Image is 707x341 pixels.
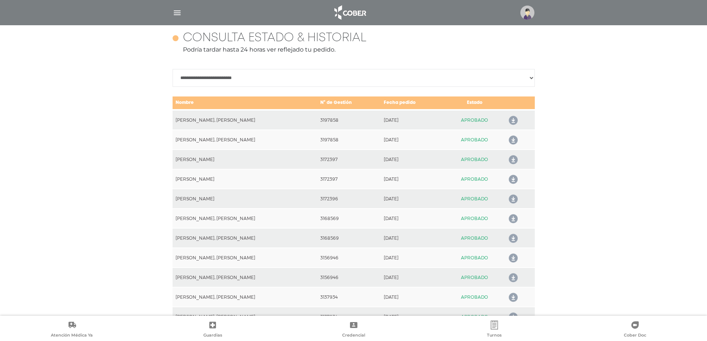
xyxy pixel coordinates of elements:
img: logo_cober_home-white.png [330,4,369,22]
td: [PERSON_NAME], [PERSON_NAME] [173,248,318,268]
span: Guardias [203,332,222,339]
td: [DATE] [381,150,445,169]
p: Podría tardar hasta 24 horas ver reflejado tu pedido. [173,45,535,54]
td: [PERSON_NAME], [PERSON_NAME] [173,268,318,287]
td: 3172396 [317,189,381,209]
td: APROBADO [445,150,505,169]
td: [DATE] [381,169,445,189]
td: [PERSON_NAME], [PERSON_NAME] [173,307,318,327]
td: [DATE] [381,287,445,307]
td: 3172397 [317,169,381,189]
td: [PERSON_NAME], [PERSON_NAME] [173,209,318,228]
td: [DATE] [381,228,445,248]
span: Cober Doc [624,332,646,339]
a: Turnos [424,321,564,340]
img: Cober_menu-lines-white.svg [173,8,182,17]
td: [PERSON_NAME], [PERSON_NAME] [173,130,318,150]
span: Turnos [487,332,502,339]
td: 3172397 [317,150,381,169]
h4: Consulta estado & historial [183,31,366,45]
td: 3156946 [317,248,381,268]
td: Estado [445,96,505,110]
td: APROBADO [445,268,505,287]
td: 3137934 [317,307,381,327]
td: 3137934 [317,287,381,307]
td: [PERSON_NAME] [173,150,318,169]
td: APROBADO [445,209,505,228]
td: APROBADO [445,228,505,248]
td: [DATE] [381,110,445,130]
td: [PERSON_NAME], [PERSON_NAME] [173,228,318,248]
td: [DATE] [381,248,445,268]
td: [PERSON_NAME] [173,189,318,209]
td: APROBADO [445,307,505,327]
td: 3197858 [317,130,381,150]
td: 3168569 [317,228,381,248]
td: [DATE] [381,307,445,327]
td: [PERSON_NAME] [173,169,318,189]
td: APROBADO [445,248,505,268]
td: Fecha pedido [381,96,445,110]
a: Atención Médica Ya [1,321,142,340]
td: [PERSON_NAME], [PERSON_NAME] [173,287,318,307]
span: Credencial [342,332,365,339]
td: [DATE] [381,130,445,150]
td: 3156946 [317,268,381,287]
td: [DATE] [381,189,445,209]
td: [DATE] [381,209,445,228]
td: 3197858 [317,110,381,130]
span: Atención Médica Ya [51,332,93,339]
td: APROBADO [445,189,505,209]
td: APROBADO [445,110,505,130]
td: APROBADO [445,287,505,307]
td: APROBADO [445,130,505,150]
td: [DATE] [381,268,445,287]
td: 3168569 [317,209,381,228]
td: APROBADO [445,169,505,189]
a: Cober Doc [565,321,706,340]
td: N° de Gestión [317,96,381,110]
a: Guardias [142,321,283,340]
td: [PERSON_NAME], [PERSON_NAME] [173,110,318,130]
img: profile-placeholder.svg [520,6,534,20]
td: Nombre [173,96,318,110]
a: Credencial [283,321,424,340]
